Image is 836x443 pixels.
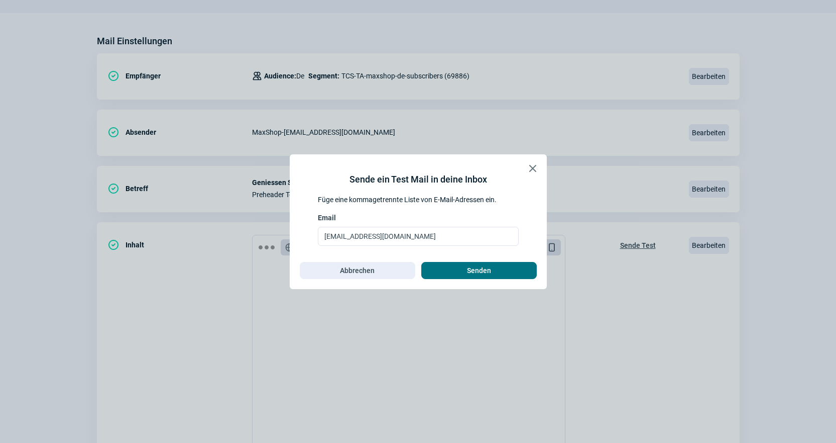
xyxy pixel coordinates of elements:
button: Senden [421,262,537,279]
span: Abbrechen [340,262,375,279]
button: Abbrechen [300,262,415,279]
div: Füge eine kommagetrennte Liste von E-Mail-Adressen ein. [318,195,519,205]
div: Sende ein Test Mail in deine Inbox [349,172,487,187]
span: Email [318,213,336,223]
span: Senden [467,262,491,279]
input: Email [318,227,519,246]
